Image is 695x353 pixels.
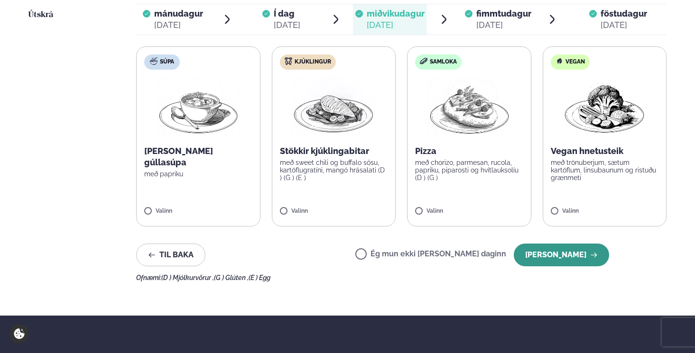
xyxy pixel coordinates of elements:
span: Vegan [565,58,585,66]
a: Cookie settings [9,324,29,344]
p: með chorizo, parmesan, rucola, papriku, piparosti og hvítlauksolíu (D ) (G ) [415,159,523,181]
img: sandwich-new-16px.svg [420,58,427,64]
img: Pizza-Bread.png [427,77,511,138]
span: (G ) Glúten , [214,274,249,281]
p: með sweet chili og buffalo sósu, kartöflugratíni, mangó hrásalati (D ) (G ) (E ) [280,159,388,181]
p: [PERSON_NAME] gúllasúpa [144,145,252,168]
a: Útskrá [28,9,53,21]
div: [DATE] [367,19,425,31]
span: (D ) Mjólkurvörur , [161,274,214,281]
img: soup.svg [150,57,158,65]
p: Pizza [415,145,523,157]
span: föstudagur [601,9,647,18]
span: (E ) Egg [249,274,270,281]
span: Kjúklingur [295,58,331,66]
p: Vegan hnetusteik [551,145,659,157]
span: Í dag [274,8,300,19]
p: með papriku [144,170,252,178]
img: Vegan.svg [556,57,563,65]
button: [PERSON_NAME] [514,244,609,266]
div: [DATE] [601,19,647,31]
span: fimmtudagur [476,9,531,18]
p: með trönuberjum, sætum kartöflum, linsubaunum og ristuðu grænmeti [551,159,659,181]
p: Stökkir kjúklingabitar [280,145,388,157]
img: Vegan.png [563,77,646,138]
img: Soup.png [157,77,240,138]
span: Samloka [430,58,457,66]
span: mánudagur [154,9,203,18]
div: [DATE] [154,19,203,31]
div: Ofnæmi: [136,274,667,281]
span: Súpa [160,58,174,66]
div: [DATE] [274,19,300,31]
span: Útskrá [28,11,53,19]
img: Chicken-breast.png [292,77,375,138]
span: miðvikudagur [367,9,425,18]
img: chicken.svg [285,57,292,65]
div: [DATE] [476,19,531,31]
button: Til baka [136,244,205,266]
